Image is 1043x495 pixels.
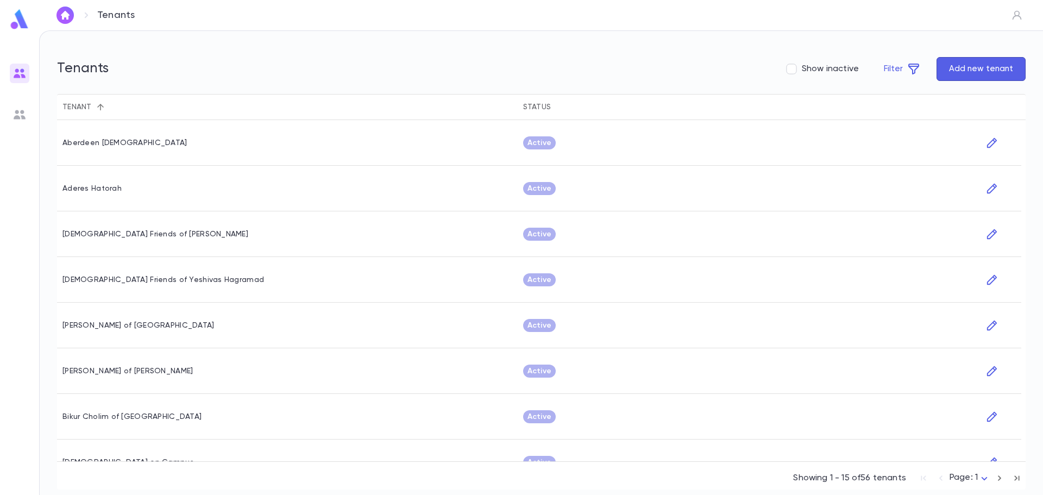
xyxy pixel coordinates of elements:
span: Active [523,412,556,421]
span: Active [523,367,556,375]
div: Status [523,94,551,120]
img: users_gradient.817b64062b48db29b58f0b5e96d8b67b.svg [13,67,26,80]
div: Bais Yaakov of Thornhill [62,367,193,375]
span: Page: 1 [950,473,978,482]
div: Aberdeen Torah [62,139,187,147]
div: American Friends of Yeshivas Hagramad [62,275,264,284]
img: home_white.a664292cf8c1dea59945f0da9f25487c.svg [59,11,72,20]
div: Aderes Hatorah [62,184,122,193]
span: Active [523,458,556,467]
div: Status [518,94,978,120]
div: American Friends of Daas Aharon [62,230,248,239]
span: Active [523,230,556,239]
span: Active [523,139,556,147]
span: Active [523,184,556,193]
div: Chabad on Campus [62,458,194,467]
p: Tenants [97,9,135,21]
button: Add new tenant [937,57,1026,81]
p: Showing 1 - 15 of 56 tenants [793,473,906,484]
div: Bais Yaakov of Boston [62,321,215,330]
img: logo [9,9,30,30]
div: Tenant [57,94,518,120]
span: Show inactive [802,64,859,74]
button: Filter [872,57,932,81]
span: Active [523,321,556,330]
div: Bikur Cholim of Lakewood [62,412,202,421]
div: Tenant [62,94,92,120]
h5: Tenants [57,61,109,77]
div: Page: 1 [950,469,991,486]
button: Sort [92,98,109,116]
span: Active [523,275,556,284]
img: users_grey.add6a7b1bacd1fe57131ad36919bb8de.svg [13,108,26,121]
